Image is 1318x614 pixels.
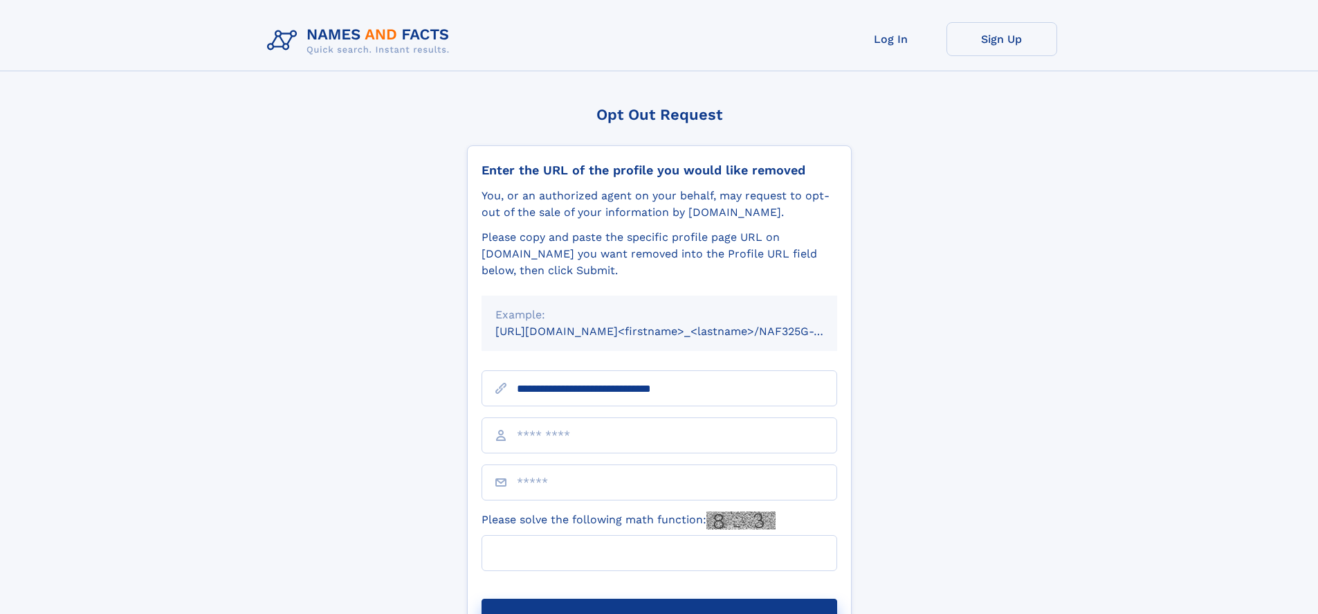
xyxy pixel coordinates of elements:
img: Logo Names and Facts [262,22,461,60]
div: Example: [495,307,823,323]
a: Sign Up [946,22,1057,56]
label: Please solve the following math function: [482,512,776,530]
a: Log In [836,22,946,56]
small: [URL][DOMAIN_NAME]<firstname>_<lastname>/NAF325G-xxxxxxxx [495,325,863,338]
div: Enter the URL of the profile you would like removed [482,163,837,178]
div: You, or an authorized agent on your behalf, may request to opt-out of the sale of your informatio... [482,188,837,221]
div: Please copy and paste the specific profile page URL on [DOMAIN_NAME] you want removed into the Pr... [482,229,837,279]
div: Opt Out Request [467,106,852,123]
